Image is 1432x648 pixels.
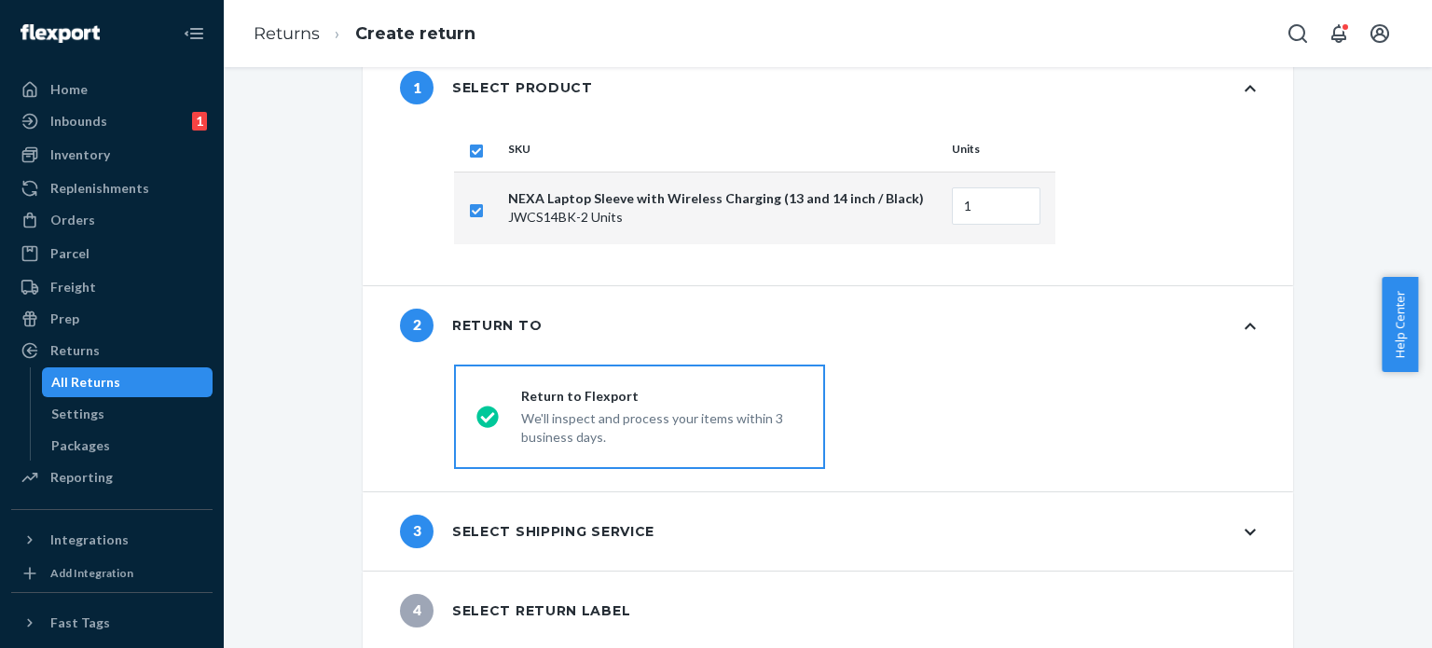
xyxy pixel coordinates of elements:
button: Integrations [11,525,213,555]
a: Replenishments [11,173,213,203]
div: Select product [400,71,593,104]
div: Inbounds [50,112,107,131]
input: Enter quantity [952,187,1040,225]
p: NEXA Laptop Sleeve with Wireless Charging (13 and 14 inch / Black) [508,189,937,208]
button: Close Navigation [175,15,213,52]
a: Settings [42,399,213,429]
a: Inventory [11,140,213,170]
a: Inbounds1 [11,106,213,136]
a: Packages [42,431,213,461]
span: 1 [400,71,434,104]
div: Return to Flexport [521,387,803,406]
span: 4 [400,594,434,627]
button: Help Center [1382,277,1418,372]
a: Freight [11,272,213,302]
span: 3 [400,515,434,548]
a: Returns [254,23,320,44]
a: Reporting [11,462,213,492]
div: All Returns [51,373,120,392]
a: Home [11,75,213,104]
button: Open notifications [1320,15,1357,52]
div: 1 [192,112,207,131]
a: Returns [11,336,213,365]
th: Units [944,127,1055,172]
a: Create return [355,23,475,44]
div: Returns [50,341,100,360]
div: We'll inspect and process your items within 3 business days. [521,406,803,447]
div: Reporting [50,468,113,487]
div: Add Integration [50,565,133,581]
a: Add Integration [11,562,213,585]
a: All Returns [42,367,213,397]
div: Freight [50,278,96,296]
button: Open account menu [1361,15,1398,52]
a: Orders [11,205,213,235]
div: Settings [51,405,104,423]
th: SKU [501,127,944,172]
div: Orders [50,211,95,229]
div: Return to [400,309,542,342]
div: Fast Tags [50,614,110,632]
img: Flexport logo [21,24,100,43]
span: 2 [400,309,434,342]
button: Fast Tags [11,608,213,638]
div: Select shipping service [400,515,654,548]
a: Prep [11,304,213,334]
button: Open Search Box [1279,15,1316,52]
div: Integrations [50,531,129,549]
a: Parcel [11,239,213,269]
div: Home [50,80,88,99]
ol: breadcrumbs [239,7,490,62]
p: JWCS14BK - 2 Units [508,208,937,227]
div: Prep [50,310,79,328]
div: Inventory [50,145,110,164]
div: Packages [51,436,110,455]
div: Parcel [50,244,89,263]
div: Select return label [400,594,630,627]
div: Replenishments [50,179,149,198]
